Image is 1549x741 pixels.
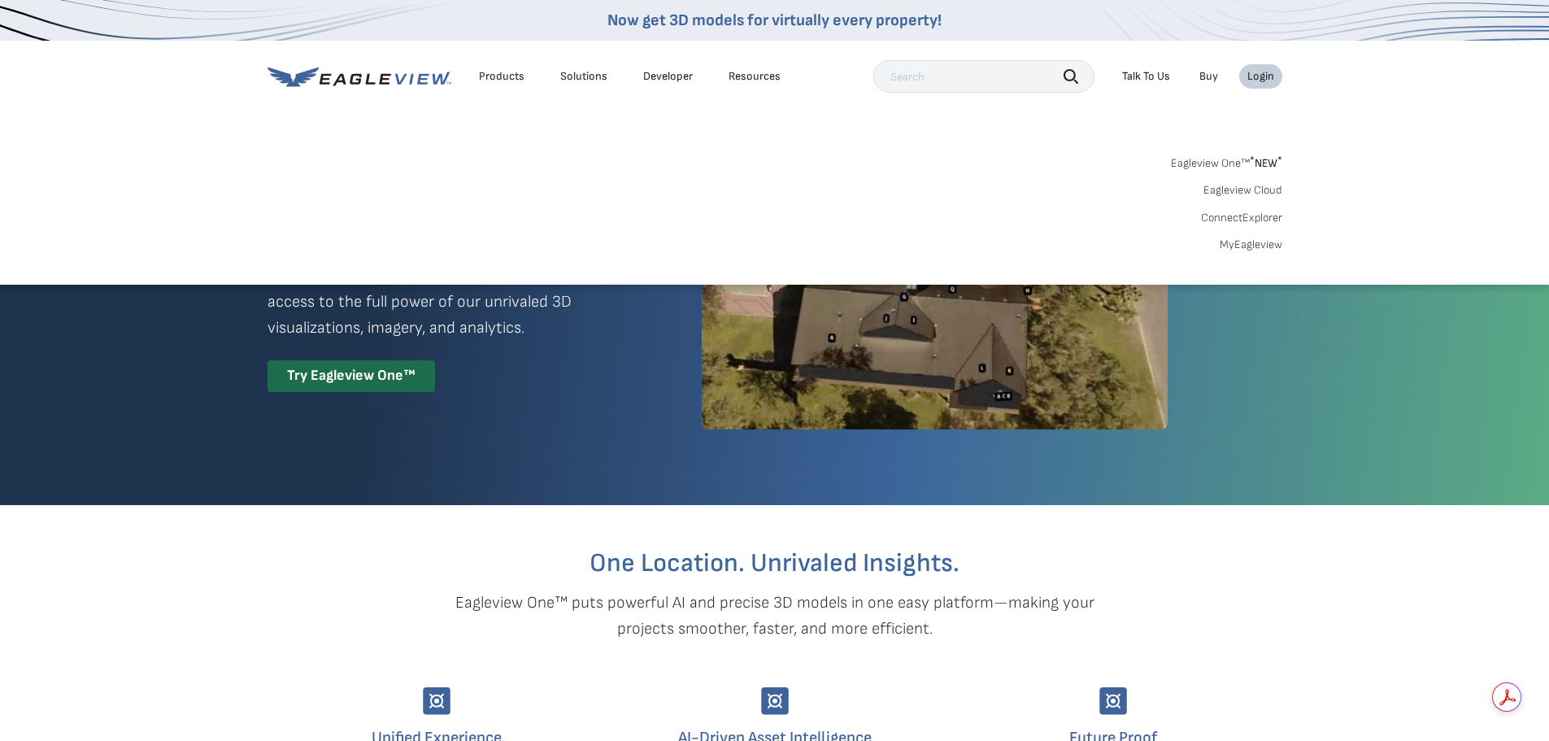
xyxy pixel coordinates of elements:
a: Developer [643,69,693,84]
div: Resources [729,69,781,84]
a: Buy [1199,69,1218,84]
div: Login [1247,69,1274,84]
div: Products [479,69,524,84]
div: Try Eagleview One™ [268,360,435,392]
img: Group-9744.svg [1099,687,1127,715]
div: Talk To Us [1122,69,1170,84]
input: Search [873,60,1094,93]
a: Eagleview One™*NEW* [1171,151,1282,170]
h2: One Location. Unrivaled Insights. [280,551,1270,577]
a: MyEagleview [1220,238,1282,252]
p: Eagleview One™ puts powerful AI and precise 3D models in one easy platform—making your projects s... [427,590,1123,642]
img: Group-9744.svg [423,687,450,715]
a: Now get 3D models for virtually every property! [607,11,942,30]
span: NEW [1250,156,1282,170]
img: Group-9744.svg [761,687,789,715]
div: Solutions [560,69,607,84]
p: A premium digital experience that provides seamless access to the full power of our unrivaled 3D ... [268,263,643,341]
a: ConnectExplorer [1201,211,1282,225]
a: Eagleview Cloud [1203,183,1282,198]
